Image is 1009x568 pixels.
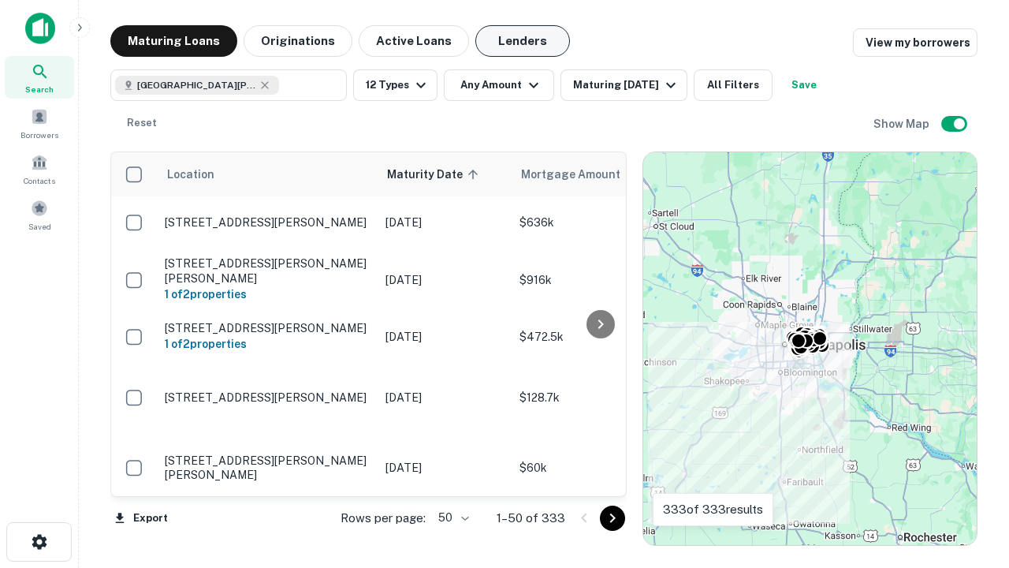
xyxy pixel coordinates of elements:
span: Saved [28,220,51,233]
p: [STREET_ADDRESS][PERSON_NAME] [165,215,370,230]
button: Go to next page [600,506,625,531]
a: Saved [5,193,74,236]
button: All Filters [694,69,773,101]
a: Search [5,56,74,99]
div: 50 [432,506,471,529]
img: capitalize-icon.png [25,13,55,44]
th: Mortgage Amount [512,152,685,196]
span: Mortgage Amount [521,165,641,184]
a: View my borrowers [853,28,977,57]
a: Contacts [5,148,74,190]
iframe: Chat Widget [930,391,1009,467]
p: $472.5k [519,328,677,346]
p: [STREET_ADDRESS][PERSON_NAME][PERSON_NAME] [165,454,370,482]
p: [DATE] [385,271,504,289]
p: [DATE] [385,389,504,406]
button: Save your search to get updates of matches that match your search criteria. [779,69,829,101]
p: $636k [519,214,677,231]
p: [STREET_ADDRESS][PERSON_NAME][PERSON_NAME] [165,256,370,285]
p: $916k [519,271,677,289]
th: Location [157,152,378,196]
button: Originations [244,25,352,57]
th: Maturity Date [378,152,512,196]
button: 12 Types [353,69,437,101]
span: Borrowers [20,129,58,141]
a: Borrowers [5,102,74,144]
button: Maturing Loans [110,25,237,57]
p: [DATE] [385,328,504,346]
p: [STREET_ADDRESS][PERSON_NAME] [165,390,370,405]
button: Any Amount [444,69,554,101]
p: [DATE] [385,214,504,231]
p: 1–50 of 333 [497,509,565,528]
p: 333 of 333 results [663,500,763,519]
div: 0 0 [643,152,977,545]
div: Maturing [DATE] [573,76,680,95]
span: Maturity Date [387,165,483,184]
span: Location [166,165,214,184]
button: Export [110,506,172,530]
button: Reset [117,107,167,139]
h6: 1 of 2 properties [165,335,370,353]
p: [STREET_ADDRESS][PERSON_NAME] [165,321,370,335]
p: Rows per page: [341,509,426,528]
span: Contacts [24,174,55,187]
span: Search [25,83,54,95]
p: $60k [519,459,677,476]
p: [DATE] [385,459,504,476]
p: $128.7k [519,389,677,406]
h6: Show Map [873,115,932,133]
button: Active Loans [359,25,469,57]
button: Maturing [DATE] [560,69,687,101]
span: [GEOGRAPHIC_DATA][PERSON_NAME], [GEOGRAPHIC_DATA], [GEOGRAPHIC_DATA] [137,78,255,92]
h6: 1 of 2 properties [165,286,370,303]
button: Lenders [475,25,570,57]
